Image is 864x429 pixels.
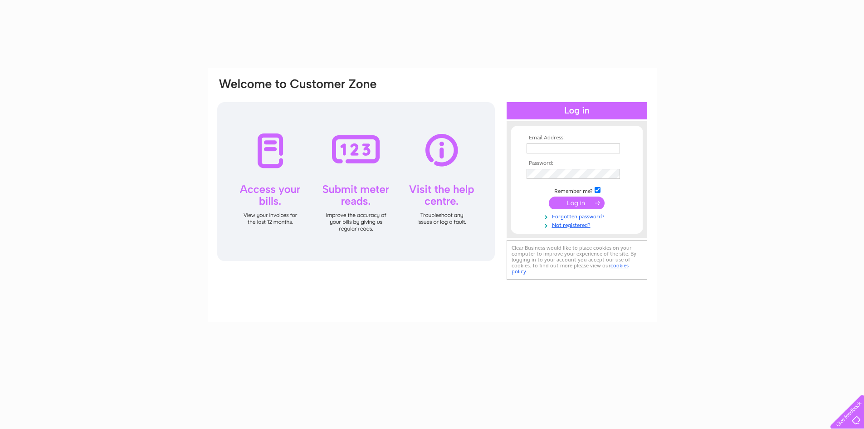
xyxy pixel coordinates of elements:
[549,197,605,209] input: Submit
[524,186,630,195] td: Remember me?
[507,240,647,280] div: Clear Business would like to place cookies on your computer to improve your experience of the sit...
[512,262,629,275] a: cookies policy
[527,220,630,229] a: Not registered?
[527,212,630,220] a: Forgotten password?
[524,160,630,167] th: Password:
[524,135,630,141] th: Email Address:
